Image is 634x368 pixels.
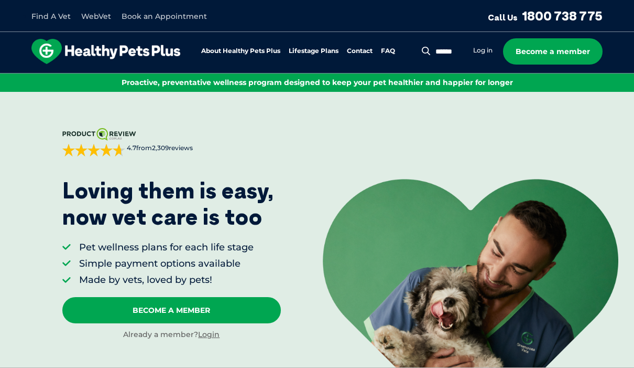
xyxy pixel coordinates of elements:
[79,241,254,254] li: Pet wellness plans for each life stage
[81,12,111,21] a: WebVet
[473,46,493,55] a: Log in
[62,128,281,156] a: 4.7from2,309reviews
[347,48,373,55] a: Contact
[31,12,71,21] a: Find A Vet
[62,144,125,156] div: 4.7 out of 5 stars
[31,39,180,64] img: hpp-logo
[62,330,281,340] div: Already a member?
[198,330,220,339] a: Login
[503,38,603,65] a: Become a member
[125,144,193,153] span: from
[79,274,254,287] li: Made by vets, loved by pets!
[79,257,254,270] li: Simple payment options available
[381,48,395,55] a: FAQ
[127,144,136,152] strong: 4.7
[289,48,338,55] a: Lifestage Plans
[122,78,513,87] span: Proactive, preventative wellness program designed to keep your pet healthier and happier for longer
[420,46,433,56] button: Search
[488,8,603,24] a: Call Us1800 738 775
[62,177,274,230] p: Loving them is easy, now vet care is too
[152,144,193,152] span: 2,309 reviews
[488,12,518,23] span: Call Us
[122,12,207,21] a: Book an Appointment
[201,48,280,55] a: About Healthy Pets Plus
[62,297,281,323] a: Become A Member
